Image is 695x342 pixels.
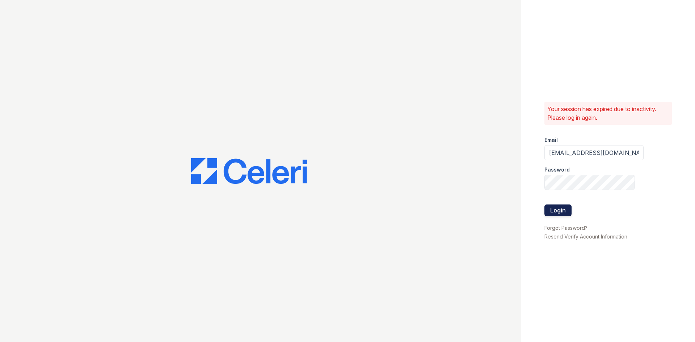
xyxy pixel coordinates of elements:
[544,136,558,144] label: Email
[544,233,627,240] a: Resend Verify Account Information
[544,166,570,173] label: Password
[544,225,587,231] a: Forgot Password?
[191,158,307,184] img: CE_Logo_Blue-a8612792a0a2168367f1c8372b55b34899dd931a85d93a1a3d3e32e68fde9ad4.png
[547,105,669,122] p: Your session has expired due to inactivity. Please log in again.
[544,204,572,216] button: Login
